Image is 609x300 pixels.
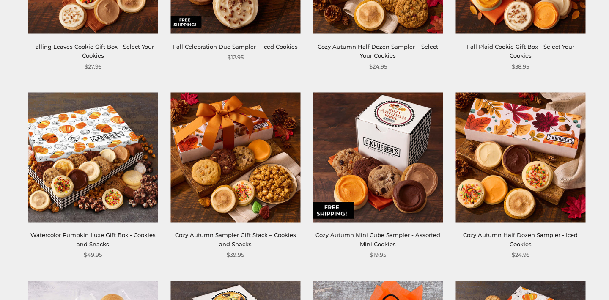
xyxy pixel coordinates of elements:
a: Falling Leaves Cookie Gift Box - Select Your Cookies [32,43,154,59]
iframe: Sign Up via Text for Offers [7,268,88,293]
a: Cozy Autumn Mini Cube Sampler - Assorted Mini Cookies [315,231,440,247]
a: Fall Celebration Duo Sampler – Iced Cookies [173,43,298,50]
span: $38.95 [512,62,529,71]
a: Cozy Autumn Half Dozen Sampler - Iced Cookies [463,231,578,247]
span: $39.95 [227,250,244,259]
img: Watercolor Pumpkin Luxe Gift Box - Cookies and Snacks [28,92,158,222]
a: Cozy Autumn Sampler Gift Stack – Cookies and Snacks [175,231,296,247]
span: $49.95 [84,250,102,259]
a: Cozy Autumn Half Dozen Sampler – Select Your Cookies [318,43,438,59]
a: Fall Plaid Cookie Gift Box - Select Your Cookies [467,43,574,59]
span: $27.95 [85,62,101,71]
span: $24.95 [512,250,529,259]
span: $12.95 [228,53,244,62]
img: Cozy Autumn Mini Cube Sampler - Assorted Mini Cookies [313,92,443,222]
img: Cozy Autumn Sampler Gift Stack – Cookies and Snacks [170,92,300,222]
a: Watercolor Pumpkin Luxe Gift Box - Cookies and Snacks [30,231,156,247]
img: Cozy Autumn Half Dozen Sampler - Iced Cookies [455,92,585,222]
span: $19.95 [370,250,386,259]
span: $24.95 [369,62,387,71]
